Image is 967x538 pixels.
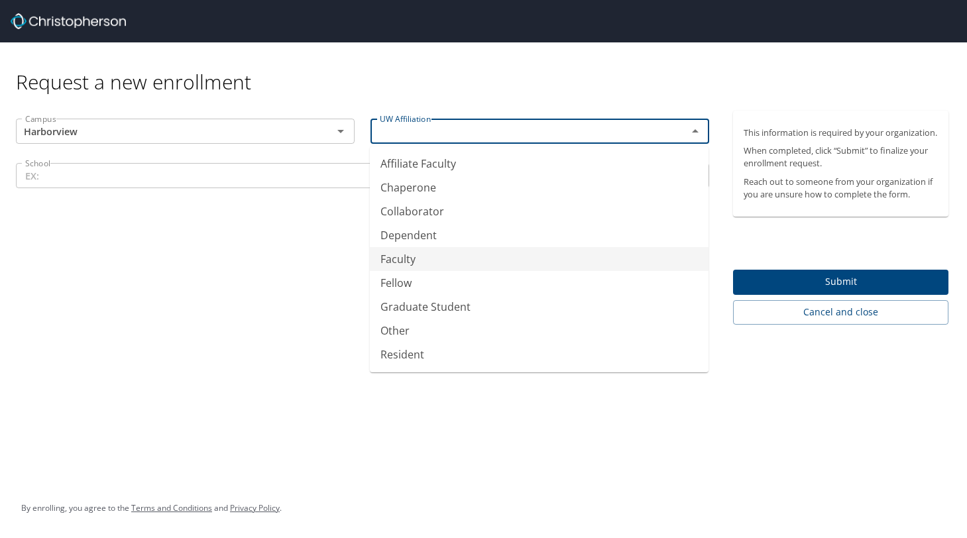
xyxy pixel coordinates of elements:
li: Other [370,319,709,343]
div: Request a new enrollment [16,42,959,95]
img: cbt logo [11,13,126,29]
li: Chaperone [370,176,709,199]
a: Privacy Policy [230,502,280,513]
li: Graduate Student [370,295,709,319]
button: Close [686,122,705,140]
li: Staff [370,366,709,390]
button: Cancel and close [733,300,948,325]
div: By enrolling, you agree to the and . [21,492,282,525]
span: Cancel and close [744,304,938,321]
p: When completed, click “Submit” to finalize your enrollment request. [744,144,938,170]
li: Dependent [370,223,709,247]
p: Reach out to someone from your organization if you are unsure how to complete the form. [744,176,938,201]
button: Submit [733,270,948,296]
span: Submit [744,274,938,290]
li: Affiliate Faculty [370,152,709,176]
p: This information is required by your organization. [744,127,938,139]
li: Faculty [370,247,709,271]
input: EX: [16,163,709,188]
li: Resident [370,343,709,366]
li: Fellow [370,271,709,295]
button: Open [331,122,350,140]
a: Terms and Conditions [131,502,212,513]
li: Collaborator [370,199,709,223]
